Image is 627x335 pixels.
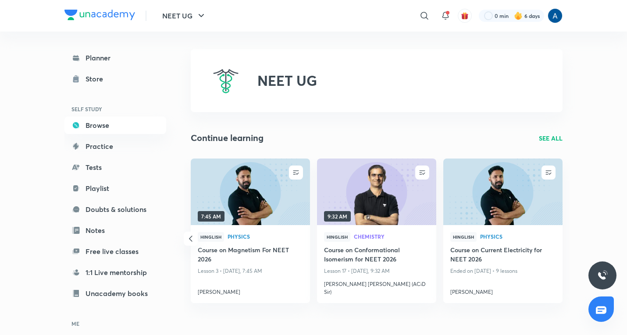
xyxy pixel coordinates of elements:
[324,265,429,277] p: Lesson 17 • [DATE], 9:32 AM
[85,74,108,84] div: Store
[198,285,303,296] a: [PERSON_NAME]
[64,49,166,67] a: Planner
[64,10,135,20] img: Company Logo
[64,70,166,88] a: Store
[228,234,303,239] span: Physics
[443,159,563,225] a: new-thumbnail
[64,243,166,260] a: Free live classes
[228,234,303,240] a: Physics
[354,234,429,239] span: Chemistry
[64,180,166,197] a: Playlist
[442,158,563,226] img: new-thumbnail
[354,234,429,240] a: Chemistry
[64,316,166,331] h6: ME
[461,12,469,20] img: avatar
[64,116,166,134] a: Browse
[198,232,224,242] span: Hinglish
[514,11,523,20] img: streak
[548,8,563,23] img: Anees Ahmed
[257,72,317,89] h2: NEET UG
[191,159,310,225] a: new-thumbnail7:45 AM
[198,211,224,222] span: 7:45 AM
[480,234,556,239] span: Physics
[157,7,212,25] button: NEET UG
[324,277,429,296] a: [PERSON_NAME] [PERSON_NAME] (ACiD Sir)
[480,234,556,240] a: Physics
[450,285,556,296] a: [PERSON_NAME]
[324,232,350,242] span: Hinglish
[198,245,303,265] a: Course on Magnetism For NEET 2026
[198,265,303,277] p: Lesson 3 • [DATE], 7:45 AM
[450,232,477,242] span: Hinglish
[458,9,472,23] button: avatar
[64,10,135,22] a: Company Logo
[539,134,563,143] a: SEE ALL
[64,222,166,239] a: Notes
[324,245,429,265] a: Course on Conformational Isomerism for NEET 2026
[191,131,264,145] h2: Continue learning
[64,102,166,116] h6: SELF STUDY
[316,158,437,226] img: new-thumbnail
[450,245,556,265] a: Course on Current Electricity for NEET 2026
[324,211,351,222] span: 9:32 AM
[64,285,166,302] a: Unacademy books
[64,159,166,176] a: Tests
[597,270,608,281] img: ttu
[64,138,166,155] a: Practice
[64,264,166,281] a: 1:1 Live mentorship
[450,265,556,277] p: Ended on [DATE] • 9 lessons
[317,159,436,225] a: new-thumbnail9:32 AM
[212,67,240,95] img: NEET UG
[64,201,166,218] a: Doubts & solutions
[189,158,311,226] img: new-thumbnail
